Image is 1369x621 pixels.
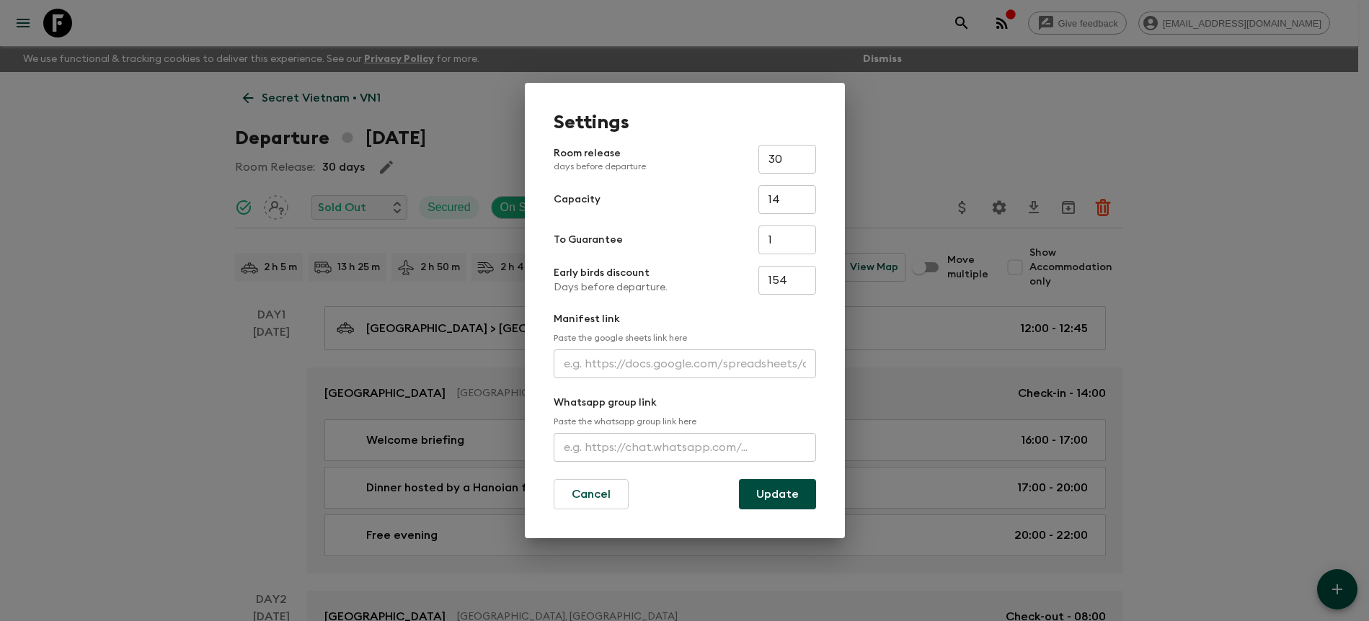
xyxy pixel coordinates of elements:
input: e.g. https://docs.google.com/spreadsheets/d/1P7Zz9v8J0vXy1Q/edit#gid=0 [554,349,816,378]
input: e.g. 4 [758,225,816,254]
p: To Guarantee [554,233,623,247]
p: Whatsapp group link [554,396,816,410]
h1: Settings [554,112,816,133]
input: e.g. 30 [758,145,816,174]
p: Manifest link [554,312,816,326]
input: e.g. 180 [758,266,816,295]
p: Paste the google sheets link here [554,332,816,344]
button: Cancel [554,479,629,509]
button: Update [739,479,816,509]
input: e.g. 14 [758,185,816,214]
p: days before departure [554,161,646,172]
p: Room release [554,146,646,172]
input: e.g. https://chat.whatsapp.com/... [554,433,816,462]
p: Early birds discount [554,266,668,280]
p: Paste the whatsapp group link here [554,416,816,427]
p: Capacity [554,192,601,207]
p: Days before departure. [554,280,668,295]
